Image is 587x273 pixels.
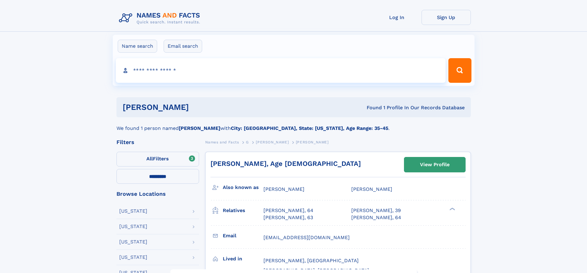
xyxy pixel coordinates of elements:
[246,138,249,146] a: G
[179,125,220,131] b: [PERSON_NAME]
[296,140,329,144] span: [PERSON_NAME]
[116,58,446,83] input: search input
[116,117,471,132] div: We found 1 person named with .
[223,205,263,216] h3: Relatives
[123,103,278,111] h1: [PERSON_NAME]
[146,156,153,162] span: All
[351,207,401,214] a: [PERSON_NAME], 39
[263,214,313,221] a: [PERSON_NAME], 63
[223,182,263,193] h3: Also known as
[422,10,471,25] a: Sign Up
[263,258,359,263] span: [PERSON_NAME], [GEOGRAPHIC_DATA]
[223,231,263,241] h3: Email
[278,104,465,111] div: Found 1 Profile In Our Records Database
[223,254,263,264] h3: Lived in
[119,209,147,214] div: [US_STATE]
[116,152,199,167] label: Filters
[372,10,422,25] a: Log In
[448,207,455,211] div: ❯
[119,239,147,244] div: [US_STATE]
[263,186,304,192] span: [PERSON_NAME]
[263,235,350,240] span: [EMAIL_ADDRESS][DOMAIN_NAME]
[116,139,199,145] div: Filters
[256,138,289,146] a: [PERSON_NAME]
[119,255,147,260] div: [US_STATE]
[351,214,401,221] a: [PERSON_NAME], 64
[164,40,202,53] label: Email search
[404,157,465,172] a: View Profile
[231,125,388,131] b: City: [GEOGRAPHIC_DATA], State: [US_STATE], Age Range: 35-45
[246,140,249,144] span: G
[351,186,392,192] span: [PERSON_NAME]
[205,138,239,146] a: Names and Facts
[420,158,450,172] div: View Profile
[118,40,157,53] label: Name search
[119,224,147,229] div: [US_STATE]
[210,160,361,167] a: [PERSON_NAME], Age [DEMOGRAPHIC_DATA]
[116,191,199,197] div: Browse Locations
[263,207,313,214] a: [PERSON_NAME], 64
[116,10,205,26] img: Logo Names and Facts
[448,58,471,83] button: Search Button
[256,140,289,144] span: [PERSON_NAME]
